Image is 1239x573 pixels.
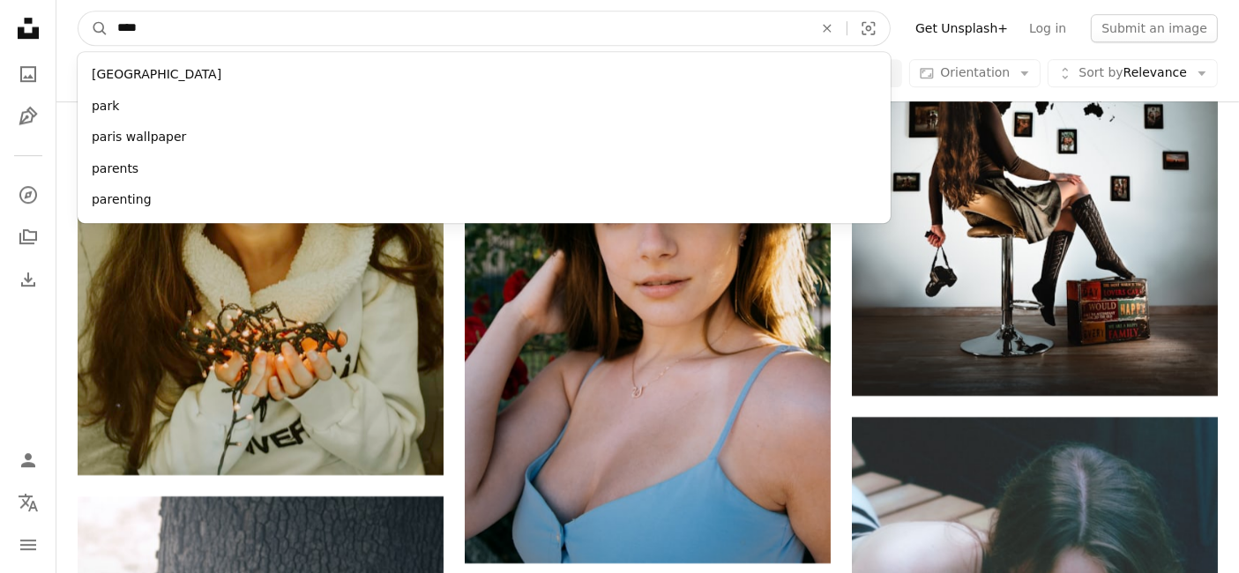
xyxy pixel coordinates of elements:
button: Submit an image [1091,14,1218,42]
a: woman in blue spaghetti strap top [465,280,831,296]
a: Photos [11,56,46,92]
button: Clear [808,11,847,45]
span: Orientation [940,66,1010,80]
a: Explore [11,177,46,212]
div: parenting [78,184,891,216]
a: Collections [11,220,46,255]
a: Home — Unsplash [11,11,46,49]
img: woman in blue spaghetti strap top [465,14,831,563]
button: Menu [11,527,46,562]
button: Language [11,485,46,520]
div: paris wallpaper [78,122,891,153]
a: Illustrations [11,99,46,134]
form: Find visuals sitewide [78,11,891,46]
button: Orientation [909,60,1041,88]
a: Log in [1019,14,1077,42]
button: Visual search [847,11,890,45]
div: parents [78,153,891,185]
span: Relevance [1079,65,1187,83]
button: Search Unsplash [78,11,108,45]
button: Sort byRelevance [1048,60,1218,88]
a: Download History [11,262,46,297]
a: woman in black dress sitting on bar seat [852,159,1218,175]
a: Get Unsplash+ [905,14,1019,42]
span: Sort by [1079,66,1123,80]
div: [GEOGRAPHIC_DATA] [78,59,891,91]
div: park [78,91,891,123]
a: Log in / Sign up [11,443,46,478]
